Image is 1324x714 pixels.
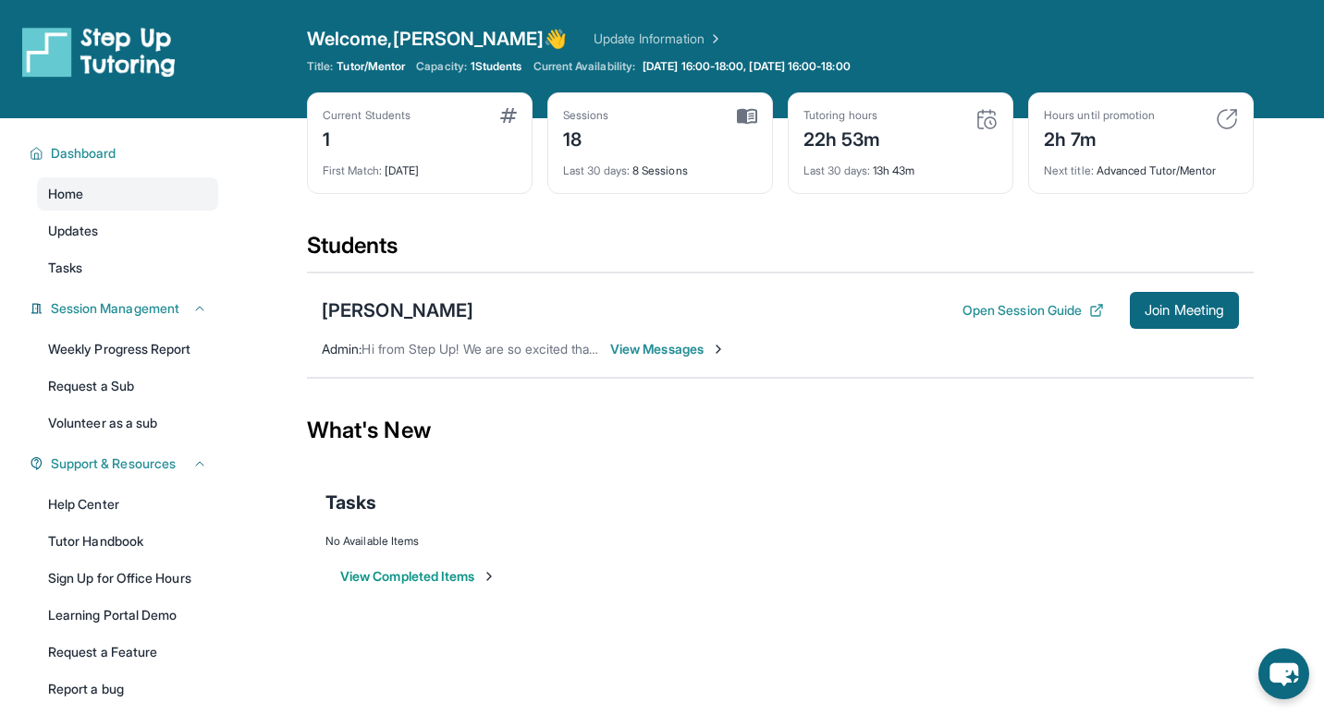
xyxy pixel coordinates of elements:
a: Weekly Progress Report [37,333,218,366]
span: [DATE] 16:00-18:00, [DATE] 16:00-18:00 [643,59,851,74]
a: Volunteer as a sub [37,406,218,440]
span: Dashboard [51,144,116,163]
div: 22h 53m [803,123,881,152]
img: card [975,108,998,130]
button: Support & Resources [43,454,207,473]
button: View Completed Items [340,567,496,586]
a: Update Information [594,30,723,48]
span: Updates [48,222,99,240]
a: Tasks [37,251,218,284]
span: View Messages [610,340,726,358]
a: Help Center [37,488,218,521]
span: Next title : [1044,163,1094,177]
span: First Match : [323,163,382,177]
div: Advanced Tutor/Mentor [1044,152,1238,178]
span: Support & Resources [51,454,176,473]
div: 13h 43m [803,152,998,178]
a: Report a bug [37,672,218,706]
span: Current Availability: [533,59,635,74]
a: Learning Portal Demo [37,599,218,632]
span: Welcome, [PERSON_NAME] 👋 [307,26,568,52]
span: Tasks [325,490,376,515]
button: Join Meeting [1130,292,1239,329]
span: Join Meeting [1145,305,1224,316]
span: 1 Students [471,59,522,74]
div: [PERSON_NAME] [322,297,473,323]
div: 18 [563,123,609,152]
img: Chevron-Right [711,342,726,357]
div: No Available Items [325,534,1235,549]
span: Capacity: [416,59,467,74]
span: Home [48,185,83,203]
button: chat-button [1258,648,1309,699]
span: Title: [307,59,333,74]
div: Sessions [563,108,609,123]
span: Tutor/Mentor [337,59,405,74]
img: Chevron Right [705,30,723,48]
a: Tutor Handbook [37,525,218,558]
button: Open Session Guide [962,301,1104,320]
span: Tasks [48,259,82,277]
a: Updates [37,214,218,248]
a: Request a Sub [37,369,218,403]
img: logo [22,26,176,78]
img: card [500,108,517,123]
div: [DATE] [323,152,517,178]
span: Admin : [322,341,362,357]
div: Hours until promotion [1044,108,1155,123]
div: Students [307,231,1254,272]
div: 1 [323,123,411,152]
span: Last 30 days : [563,163,630,177]
img: card [737,108,757,125]
div: 2h 7m [1044,123,1155,152]
span: Last 30 days : [803,163,870,177]
a: Home [37,177,218,211]
img: card [1216,108,1238,130]
a: Sign Up for Office Hours [37,562,218,595]
a: [DATE] 16:00-18:00, [DATE] 16:00-18:00 [639,59,854,74]
span: Session Management [51,299,179,318]
a: Request a Feature [37,635,218,669]
div: What's New [307,390,1254,471]
div: Tutoring hours [803,108,881,123]
button: Dashboard [43,144,207,163]
div: 8 Sessions [563,152,757,178]
button: Session Management [43,299,207,318]
div: Current Students [323,108,411,123]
